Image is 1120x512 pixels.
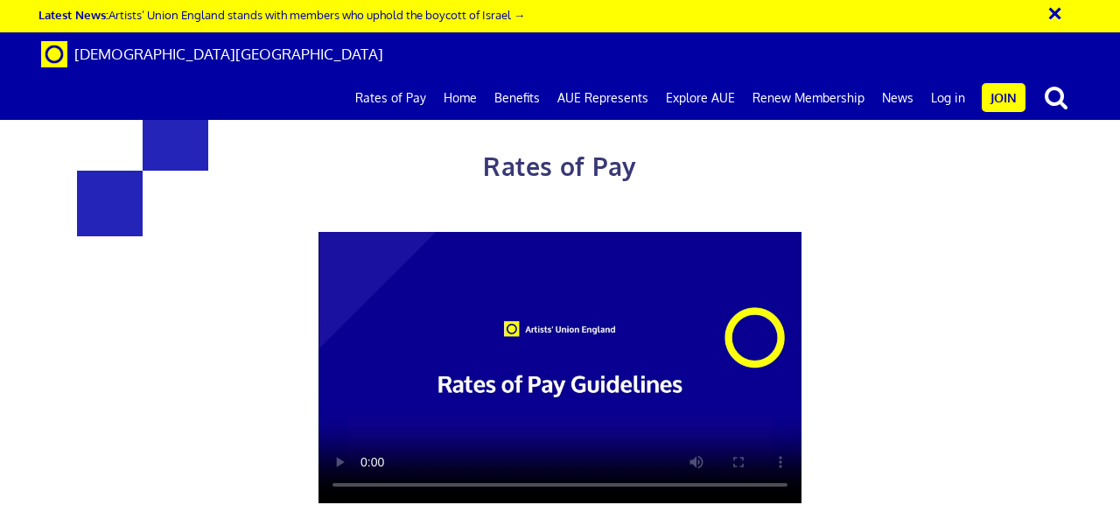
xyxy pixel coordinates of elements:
[486,76,549,120] a: Benefits
[549,76,657,120] a: AUE Represents
[346,76,435,120] a: Rates of Pay
[483,151,636,182] span: Rates of Pay
[74,45,383,63] span: [DEMOGRAPHIC_DATA][GEOGRAPHIC_DATA]
[873,76,922,120] a: News
[38,7,108,22] strong: Latest News:
[38,7,525,22] a: Latest News:Artists’ Union England stands with members who uphold the boycott of Israel →
[28,32,396,76] a: Brand [DEMOGRAPHIC_DATA][GEOGRAPHIC_DATA]
[982,83,1025,112] a: Join
[657,76,744,120] a: Explore AUE
[922,76,974,120] a: Log in
[1029,79,1083,116] button: search
[744,76,873,120] a: Renew Membership
[435,76,486,120] a: Home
